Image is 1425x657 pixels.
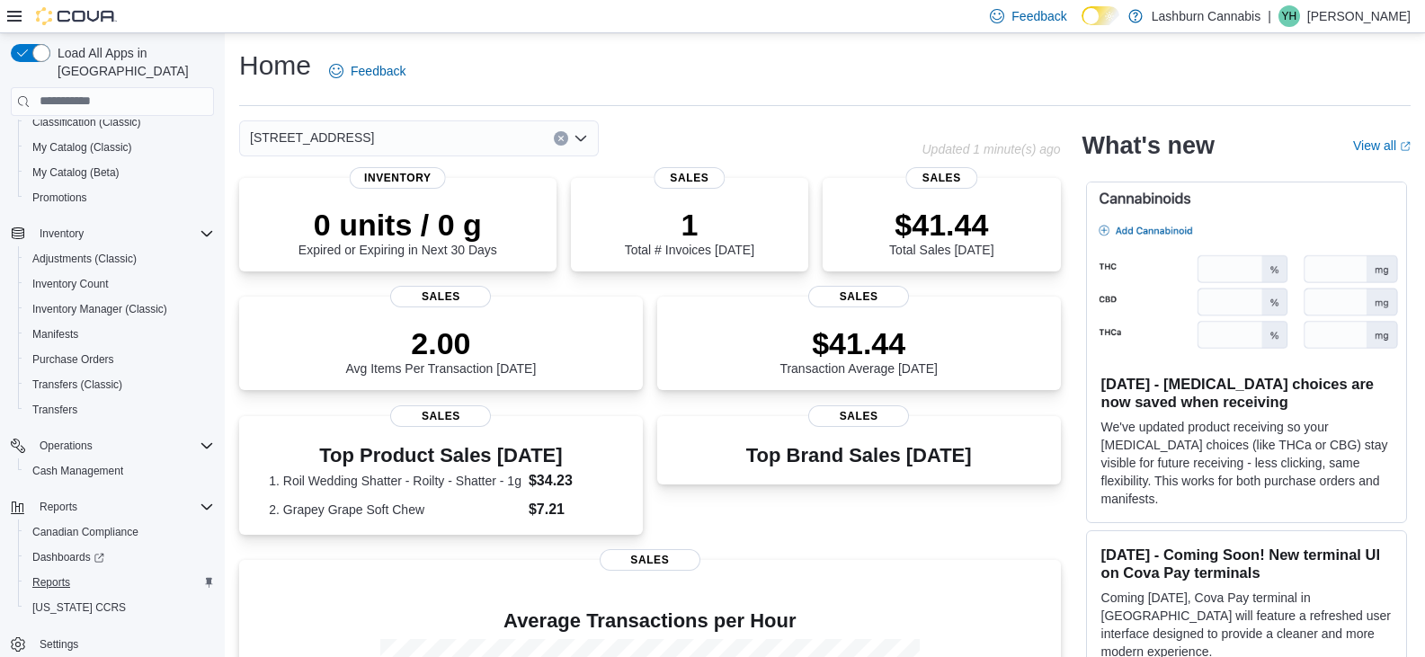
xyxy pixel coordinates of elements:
span: Purchase Orders [25,349,214,370]
span: Reports [32,496,214,518]
a: Cash Management [25,460,130,482]
button: Clear input [554,131,568,146]
a: View allExternal link [1353,138,1411,153]
button: Reports [18,570,221,595]
span: Transfers (Classic) [32,377,122,392]
span: Classification (Classic) [25,111,214,133]
span: Cash Management [25,460,214,482]
span: Sales [600,549,700,571]
div: Total Sales [DATE] [889,207,993,257]
span: [US_STATE] CCRS [32,600,126,615]
p: | [1268,5,1271,27]
span: Settings [32,633,214,655]
span: Adjustments (Classic) [25,248,214,270]
dt: 1. Roil Wedding Shatter - Roilty - Shatter - 1g [269,472,521,490]
span: Reports [32,575,70,590]
span: Inventory Count [32,277,109,291]
span: My Catalog (Beta) [32,165,120,180]
button: Purchase Orders [18,347,221,372]
span: Sales [390,286,491,307]
a: Feedback [322,53,413,89]
span: Sales [390,405,491,427]
input: Dark Mode [1082,6,1119,25]
a: Canadian Compliance [25,521,146,543]
div: Yuntae Han [1278,5,1300,27]
button: Inventory [4,221,221,246]
span: Canadian Compliance [25,521,214,543]
span: Sales [808,405,909,427]
span: Transfers [25,399,214,421]
span: Sales [654,167,725,189]
a: Promotions [25,187,94,209]
button: Transfers [18,397,221,422]
span: Promotions [25,187,214,209]
div: Transaction Average [DATE] [779,325,938,376]
button: Settings [4,631,221,657]
span: Inventory [40,226,84,241]
p: 1 [625,207,754,243]
a: My Catalog (Beta) [25,162,127,183]
button: Open list of options [574,131,588,146]
a: Inventory Count [25,273,116,295]
span: Operations [40,439,93,453]
span: Operations [32,435,214,457]
span: Inventory Manager (Classic) [32,302,167,316]
span: Load All Apps in [GEOGRAPHIC_DATA] [50,44,214,80]
dd: $7.21 [529,499,613,520]
span: Settings [40,637,78,652]
dd: $34.23 [529,470,613,492]
a: [US_STATE] CCRS [25,597,133,618]
span: Dashboards [32,550,104,564]
span: Classification (Classic) [32,115,141,129]
button: Inventory Manager (Classic) [18,297,221,322]
span: Transfers (Classic) [25,374,214,395]
h3: Top Brand Sales [DATE] [746,445,972,466]
span: Feedback [1011,7,1066,25]
p: We've updated product receiving so your [MEDICAL_DATA] choices (like THCa or CBG) stay visible fo... [1101,418,1392,508]
a: Dashboards [18,545,221,570]
img: Cova [36,7,117,25]
button: Promotions [18,185,221,210]
button: Operations [32,435,100,457]
h3: [DATE] - Coming Soon! New terminal UI on Cova Pay terminals [1101,546,1392,582]
p: 0 units / 0 g [298,207,497,243]
h3: [DATE] - [MEDICAL_DATA] choices are now saved when receiving [1101,375,1392,411]
a: Transfers (Classic) [25,374,129,395]
span: Sales [808,286,909,307]
button: Manifests [18,322,221,347]
span: Sales [906,167,977,189]
button: Canadian Compliance [18,519,221,545]
button: Classification (Classic) [18,110,221,135]
span: Inventory [350,167,446,189]
a: Adjustments (Classic) [25,248,144,270]
p: Lashburn Cannabis [1152,5,1260,27]
span: Inventory Manager (Classic) [25,298,214,320]
p: $41.44 [889,207,993,243]
div: Expired or Expiring in Next 30 Days [298,207,497,257]
a: Settings [32,634,85,655]
h2: What's new [1082,131,1215,160]
span: Manifests [32,327,78,342]
span: [STREET_ADDRESS] [250,127,374,148]
dt: 2. Grapey Grape Soft Chew [269,501,521,519]
span: My Catalog (Classic) [25,137,214,158]
a: Purchase Orders [25,349,121,370]
div: Avg Items Per Transaction [DATE] [345,325,536,376]
span: YH [1282,5,1297,27]
span: Purchase Orders [32,352,114,367]
h1: Home [239,48,311,84]
button: Transfers (Classic) [18,372,221,397]
div: Total # Invoices [DATE] [625,207,754,257]
span: Reports [25,572,214,593]
a: Manifests [25,324,85,345]
span: My Catalog (Classic) [32,140,132,155]
button: [US_STATE] CCRS [18,595,221,620]
span: My Catalog (Beta) [25,162,214,183]
h3: Top Product Sales [DATE] [269,445,612,466]
a: Transfers [25,399,85,421]
a: Inventory Manager (Classic) [25,298,174,320]
button: My Catalog (Classic) [18,135,221,160]
p: Updated 1 minute(s) ago [922,142,1060,156]
a: My Catalog (Classic) [25,137,139,158]
a: Classification (Classic) [25,111,148,133]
